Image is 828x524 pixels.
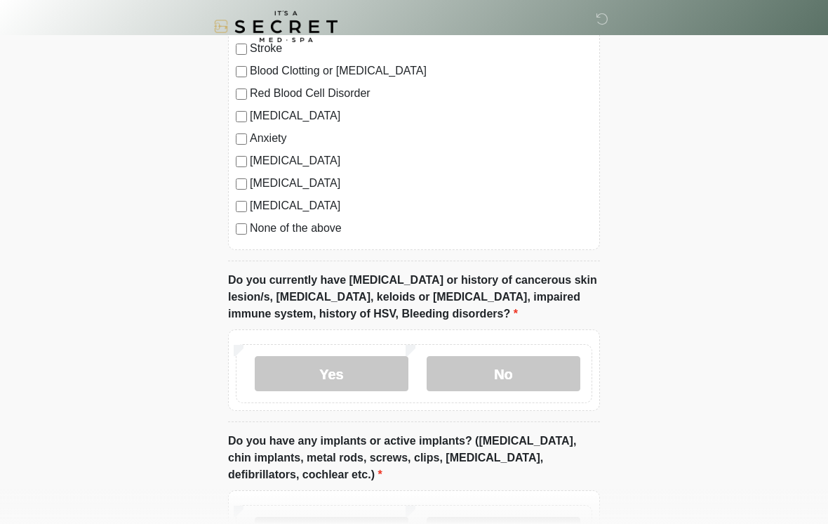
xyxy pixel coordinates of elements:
[228,433,600,483] label: Do you have any implants or active implants? ([MEDICAL_DATA], chin implants, metal rods, screws, ...
[214,11,338,42] img: It's A Secret Med Spa Logo
[250,107,592,124] label: [MEDICAL_DATA]
[250,220,592,237] label: None of the above
[236,223,247,235] input: None of the above
[228,272,600,322] label: Do you currently have [MEDICAL_DATA] or history of cancerous skin lesion/s, [MEDICAL_DATA], keloi...
[236,133,247,145] input: Anxiety
[250,197,592,214] label: [MEDICAL_DATA]
[236,156,247,167] input: [MEDICAL_DATA]
[427,356,580,391] label: No
[250,152,592,169] label: [MEDICAL_DATA]
[250,63,592,79] label: Blood Clotting or [MEDICAL_DATA]
[236,111,247,122] input: [MEDICAL_DATA]
[255,356,408,391] label: Yes
[250,175,592,192] label: [MEDICAL_DATA]
[236,66,247,77] input: Blood Clotting or [MEDICAL_DATA]
[250,130,592,147] label: Anxiety
[236,178,247,190] input: [MEDICAL_DATA]
[236,201,247,212] input: [MEDICAL_DATA]
[250,85,592,102] label: Red Blood Cell Disorder
[236,89,247,100] input: Red Blood Cell Disorder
